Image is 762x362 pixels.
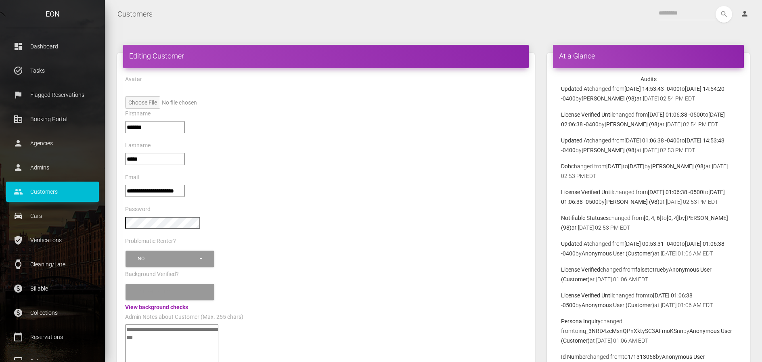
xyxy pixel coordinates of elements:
[582,250,654,257] b: Anonymous User (Customer)
[578,328,683,334] b: inq_3NRD4zcMsnQPnXktySC3AFmoKSnn
[735,6,756,22] a: person
[125,110,151,118] label: Firstname
[561,265,736,284] p: changed from to by at [DATE] 01:06 AM EDT
[561,187,736,207] p: changed from to by at [DATE] 02:53 PM EDT
[582,147,636,153] b: [PERSON_NAME] (98)
[125,174,139,182] label: Email
[561,84,736,103] p: changed from to by at [DATE] 02:54 PM EDT
[648,111,703,118] b: [DATE] 01:06:38 -0500
[606,163,623,169] b: [DATE]
[641,76,657,82] strong: Audits
[125,142,151,150] label: Lastname
[125,237,176,245] label: Problematic Renter?
[6,133,99,153] a: person Agencies
[6,157,99,178] a: person Admins
[561,292,613,299] b: License Verified Until
[6,109,99,129] a: corporate_fare Booking Portal
[6,182,99,202] a: people Customers
[125,270,179,278] label: Background Verified?
[648,189,703,195] b: [DATE] 01:06:38 -0500
[125,75,142,84] label: Avatar
[12,40,93,52] p: Dashboard
[12,137,93,149] p: Agencies
[561,189,613,195] b: License Verified Until
[741,10,749,18] i: person
[635,266,647,273] b: false
[561,241,589,247] b: Updated At
[605,121,659,128] b: [PERSON_NAME] (98)
[651,163,705,169] b: [PERSON_NAME] (98)
[12,331,93,343] p: Reservations
[6,278,99,299] a: paid Billable
[561,111,613,118] b: License Verified Until
[12,65,93,77] p: Tasks
[6,36,99,56] a: dashboard Dashboard
[129,51,523,61] h4: Editing Customer
[6,327,99,347] a: calendar_today Reservations
[605,199,659,205] b: [PERSON_NAME] (98)
[12,89,93,101] p: Flagged Reservations
[12,307,93,319] p: Collections
[126,251,214,267] button: No
[117,4,153,24] a: Customers
[6,254,99,274] a: watch Cleaning/Late
[12,282,93,295] p: Billable
[628,354,656,360] b: 1/1313068
[138,289,199,295] div: Please select
[561,239,736,258] p: changed from to by at [DATE] 01:06 AM EDT
[125,205,151,213] label: Password
[126,284,214,300] button: Please select
[6,230,99,250] a: verified_user Verifications
[6,85,99,105] a: flag Flagged Reservations
[12,258,93,270] p: Cleaning/Late
[561,316,736,345] p: changed from to by at [DATE] 01:06 AM EDT
[561,137,589,144] b: Updated At
[6,303,99,323] a: paid Collections
[628,163,645,169] b: [DATE]
[561,318,601,324] b: Persona Inquiry
[667,215,679,221] b: [0, 4]
[653,266,663,273] b: true
[12,210,93,222] p: Cars
[561,110,736,129] p: changed from to by at [DATE] 02:54 PM EDT
[582,95,636,102] b: [PERSON_NAME] (98)
[561,163,571,169] b: Dob
[561,161,736,181] p: changed from to by at [DATE] 02:53 PM EDT
[12,113,93,125] p: Booking Portal
[582,302,654,308] b: Anonymous User (Customer)
[12,161,93,174] p: Admins
[561,215,609,221] b: Notifiable Statuses
[12,234,93,246] p: Verifications
[561,136,736,155] p: changed from to by at [DATE] 02:53 PM EDT
[561,213,736,232] p: changed from to by at [DATE] 02:53 PM EDT
[138,255,199,262] div: No
[561,354,587,360] b: Id Number
[6,61,99,81] a: task_alt Tasks
[624,137,680,144] b: [DATE] 01:06:38 -0400
[561,86,589,92] b: Updated At
[125,304,188,310] a: View background checks
[561,291,736,310] p: changed from to by at [DATE] 01:06 AM EDT
[716,6,732,23] button: search
[624,241,680,247] b: [DATE] 00:53:31 -0400
[624,86,680,92] b: [DATE] 14:53:43 -0400
[125,313,243,321] label: Admin Notes about Customer (Max. 255 chars)
[561,266,600,273] b: License Verified
[559,51,738,61] h4: At a Glance
[12,186,93,198] p: Customers
[644,215,662,221] b: [0, 4, 6]
[6,206,99,226] a: drive_eta Cars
